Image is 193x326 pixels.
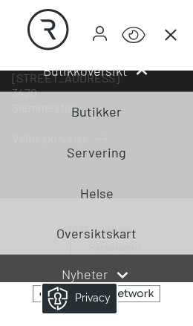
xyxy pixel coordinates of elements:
[56,226,137,241] a: Oversiktskart
[15,278,136,319] iframe: Manage Preferences
[67,145,126,160] a: Servering
[62,266,108,284] a: Nyheter
[160,25,181,45] button: Main menu
[43,62,127,81] a: Butikkoversikt
[122,24,145,48] button: Open Accessibility Menu
[71,104,122,119] a: Butikker
[80,186,114,201] a: Helse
